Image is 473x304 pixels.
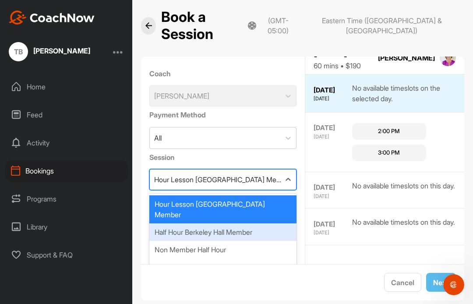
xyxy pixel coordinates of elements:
img: CoachNow [9,11,95,25]
div: Support & FAQ [5,244,128,266]
div: Hour Lesson [GEOGRAPHIC_DATA] Member [149,195,297,223]
img: square_0ad4dbd90f894203f4f11757b94b14cc.jpg [440,49,456,66]
img: logo [18,19,76,28]
span: Cancel [391,278,414,287]
button: Help [117,223,175,258]
div: [DATE] [314,95,350,103]
div: [DATE] [314,133,350,141]
img: Profile image for Amanda [110,14,128,32]
span: Next [433,278,449,287]
button: Messages [58,223,116,258]
img: Profile image for Alex [94,14,111,32]
div: Home [5,76,128,98]
label: Payment Method [149,110,297,120]
div: All [154,133,162,143]
iframe: Intercom live chat [443,274,464,295]
span: (GMT-05:00) [261,16,296,35]
div: Send us a message [18,110,146,120]
div: 60 mins • $190 [314,60,361,71]
p: How can we help? [18,77,158,92]
div: [DATE] [314,85,350,95]
div: No available timeslots on this day. [352,180,455,200]
div: No available timeslots on this day. [352,217,455,237]
div: TB [9,42,28,61]
h2: Book a Session [161,9,247,42]
div: [DATE] [314,183,350,193]
span: Search for help [18,187,71,196]
div: Bookings [5,160,128,182]
div: CoachNow Academy 101 [18,207,147,216]
label: Coach [149,68,297,79]
div: [PERSON_NAME] [33,47,90,54]
button: Search for help [13,182,162,200]
div: Activity [5,132,128,154]
div: Junior Lesson 12 and under [149,258,297,276]
div: Programs [5,188,128,210]
div: Close [151,14,166,30]
div: [PERSON_NAME] [378,53,435,63]
div: Send us a messageWe typically reply within a day [9,103,166,136]
div: CoachNow Academy 101 [13,203,162,219]
div: Schedule a Demo with a CoachNow Expert [18,148,147,166]
div: [DATE] [314,219,350,230]
div: Library [5,216,128,238]
button: Cancel [384,273,421,292]
img: Back [145,22,152,29]
div: 3:00 PM [378,148,400,157]
span: Messages [73,245,103,251]
div: Feed [5,104,128,126]
div: Non Member Half Hour [149,241,297,258]
span: Home [19,245,39,251]
p: Hi there 👋 [18,62,158,77]
button: Next [426,273,456,292]
div: [DATE] [314,123,350,133]
div: 2:00 PM [378,127,400,136]
img: Profile image for Maggie [127,14,145,32]
div: [DATE] [314,193,350,200]
div: No available timeslots on the selected day. [352,83,456,104]
span: Help [139,245,153,251]
span: Eastern Time ([GEOGRAPHIC_DATA] & [GEOGRAPHIC_DATA]) [300,16,464,35]
label: Session [149,152,297,163]
div: Hour Lesson [GEOGRAPHIC_DATA] Member [154,174,282,185]
a: Schedule a Demo with a CoachNow Expert [13,145,162,170]
div: Half Hour Berkeley Hall Member [149,223,297,241]
div: [DATE] [314,229,350,237]
div: We typically reply within a day [18,120,146,129]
